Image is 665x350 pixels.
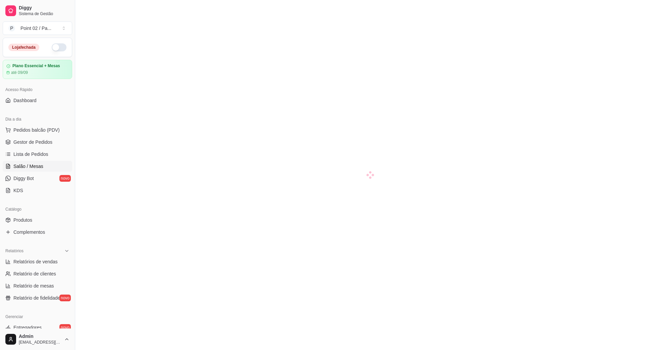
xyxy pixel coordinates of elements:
[13,217,32,223] span: Produtos
[13,97,37,104] span: Dashboard
[19,5,69,11] span: Diggy
[13,270,56,277] span: Relatório de clientes
[3,173,72,184] a: Diggy Botnovo
[3,322,72,333] a: Entregadoresnovo
[13,295,60,301] span: Relatório de fidelidade
[3,21,72,35] button: Select a team
[3,280,72,291] a: Relatório de mesas
[12,63,60,69] article: Plano Essencial + Mesas
[3,60,72,79] a: Plano Essencial + Mesasaté 09/09
[13,139,52,145] span: Gestor de Pedidos
[3,215,72,225] a: Produtos
[19,334,61,340] span: Admin
[13,163,43,170] span: Salão / Mesas
[13,324,42,331] span: Entregadores
[13,175,34,182] span: Diggy Bot
[19,340,61,345] span: [EMAIL_ADDRESS][DOMAIN_NAME]
[52,43,66,51] button: Alterar Status
[3,161,72,172] a: Salão / Mesas
[3,84,72,95] div: Acesso Rápido
[3,137,72,147] a: Gestor de Pedidos
[13,151,48,158] span: Lista de Pedidos
[13,127,60,133] span: Pedidos balcão (PDV)
[20,25,51,32] div: Point 02 / Pa ...
[3,185,72,196] a: KDS
[3,95,72,106] a: Dashboard
[13,187,23,194] span: KDS
[3,311,72,322] div: Gerenciar
[3,227,72,237] a: Complementos
[3,256,72,267] a: Relatórios de vendas
[3,3,72,19] a: DiggySistema de Gestão
[3,331,72,347] button: Admin[EMAIL_ADDRESS][DOMAIN_NAME]
[5,248,23,254] span: Relatórios
[8,25,15,32] span: P
[3,149,72,160] a: Lista de Pedidos
[3,268,72,279] a: Relatório de clientes
[11,70,28,75] article: até 09/09
[13,282,54,289] span: Relatório de mesas
[8,44,39,51] div: Loja fechada
[3,204,72,215] div: Catálogo
[3,125,72,135] button: Pedidos balcão (PDV)
[13,258,58,265] span: Relatórios de vendas
[13,229,45,235] span: Complementos
[3,293,72,303] a: Relatório de fidelidadenovo
[19,11,69,16] span: Sistema de Gestão
[3,114,72,125] div: Dia a dia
